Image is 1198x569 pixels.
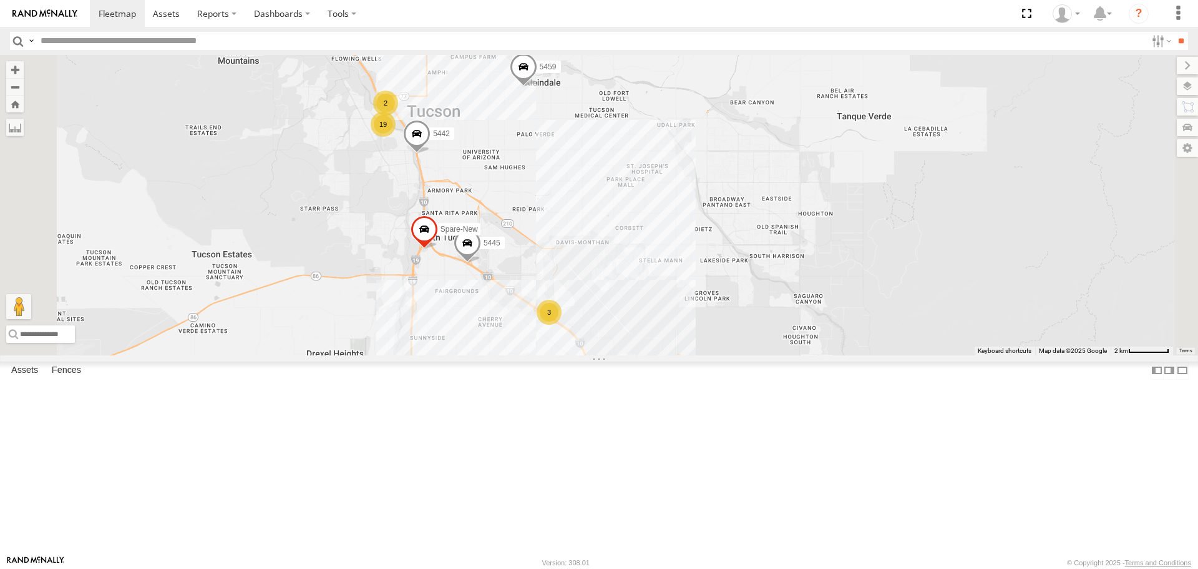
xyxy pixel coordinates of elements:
[1129,4,1149,24] i: ?
[1111,347,1173,355] button: Map Scale: 2 km per 62 pixels
[1177,139,1198,157] label: Map Settings
[1048,4,1084,23] div: Edward Espinoza
[6,61,24,78] button: Zoom in
[1179,348,1192,353] a: Terms (opens in new tab)
[1147,32,1174,50] label: Search Filter Options
[1114,347,1128,354] span: 2 km
[441,225,478,234] span: Spare-New
[7,557,64,569] a: Visit our Website
[26,32,36,50] label: Search Query
[537,300,562,325] div: 3
[1163,362,1176,380] label: Dock Summary Table to the Right
[978,347,1031,355] button: Keyboard shortcuts
[540,62,557,71] span: 5459
[1151,362,1163,380] label: Dock Summary Table to the Left
[6,96,24,112] button: Zoom Home
[371,112,396,137] div: 19
[373,91,398,116] div: 2
[433,129,450,138] span: 5442
[1125,559,1191,567] a: Terms and Conditions
[46,362,87,380] label: Fences
[6,119,24,136] label: Measure
[6,294,31,319] button: Drag Pegman onto the map to open Street View
[542,559,590,567] div: Version: 308.01
[1176,362,1189,380] label: Hide Summary Table
[6,78,24,96] button: Zoom out
[1039,347,1107,354] span: Map data ©2025 Google
[5,362,44,380] label: Assets
[1067,559,1191,567] div: © Copyright 2025 -
[484,239,500,247] span: 5445
[12,9,77,18] img: rand-logo.svg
